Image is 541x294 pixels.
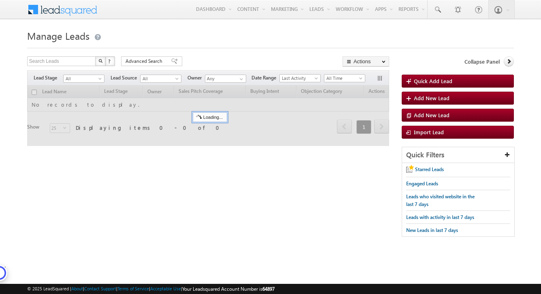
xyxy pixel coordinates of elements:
span: Leads who visited website in the last 7 days [406,193,475,207]
span: Starred Leads [415,166,444,172]
span: Collapse Panel [464,58,500,65]
span: ? [108,58,112,64]
span: Leads with activity in last 7 days [406,214,474,220]
img: Search [98,59,102,63]
span: 64897 [262,286,275,292]
span: Manage Leads [27,29,89,42]
input: Type to Search [205,75,246,83]
span: All [64,75,102,82]
button: Actions [343,56,389,67]
div: Quick Filters [402,147,514,163]
span: Owner [187,74,205,82]
span: All Time [324,75,363,82]
span: Engaged Leads [406,180,438,187]
span: Last Activity [280,75,318,82]
span: Lead Source [111,74,140,82]
a: Show All Items [235,75,245,83]
a: All [140,75,181,83]
span: Lead Stage [34,74,63,82]
span: Import Lead [414,129,444,135]
a: About [71,286,83,291]
span: Your Leadsquared Account Number is [182,286,275,292]
span: All [141,75,179,82]
a: Last Activity [279,74,321,82]
span: Advanced Search [126,58,165,65]
span: Add New Lead [414,112,449,118]
a: Acceptable Use [150,286,181,291]
span: Quick Add Lead [414,77,452,84]
a: Terms of Service [117,286,149,291]
span: Date Range [251,74,279,82]
button: ? [105,56,115,66]
span: © 2025 LeadSquared | | | | | [27,285,275,293]
a: Contact Support [84,286,116,291]
span: New Leads in last 7 days [406,227,458,233]
a: All Time [324,74,365,82]
span: Add New Lead [414,94,449,101]
div: Loading... [193,112,227,122]
a: All [63,75,104,83]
